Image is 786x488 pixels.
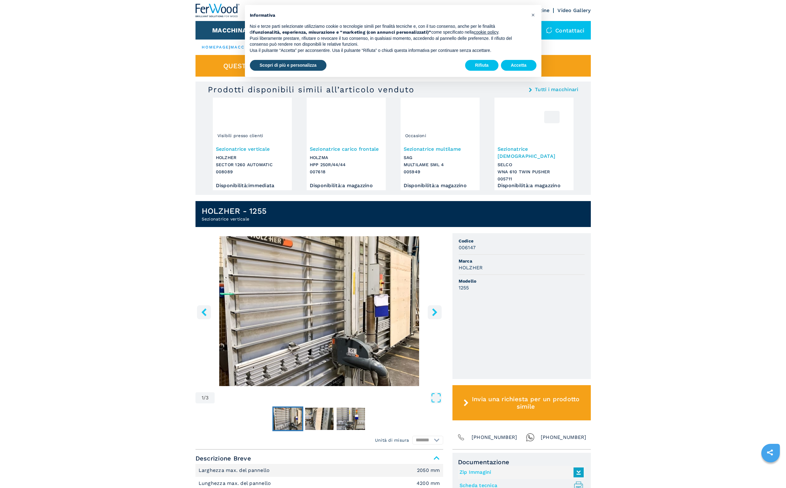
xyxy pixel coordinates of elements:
span: Invia una richiesta per un prodotto simile [471,395,580,410]
img: 69764e1aabf7ec8ec11abcb44a26c2ac [337,408,365,430]
span: / [204,395,206,400]
span: Occasioni [404,131,428,140]
img: Contattaci [546,27,552,33]
strong: funzionalità, esperienza, misurazione e “marketing (con annunci personalizzati)” [253,30,431,35]
em: 4200 mm [417,481,440,486]
p: Puoi liberamente prestare, rifiutare o revocare il tuo consenso, in qualsiasi momento, accedendo ... [250,36,527,48]
h3: 006147 [459,244,476,251]
h3: 1255 [459,284,469,291]
button: Go to Slide 3 [335,406,366,431]
img: 70db9838bf0d10d4b7a1cd08764daee8 [274,408,302,430]
a: Video Gallery [557,7,591,13]
span: Modello [459,278,585,284]
p: Noi e terze parti selezionate utilizziamo cookie o tecnologie simili per finalità tecniche e, con... [250,23,527,36]
em: Unità di misura [375,437,409,443]
a: Sezionatrice verticale HOLZHER SECTOR 1260 AUTOMATICVisibili presso clientiSezionatrice verticale... [213,98,292,190]
img: Ferwood [195,4,240,17]
a: cookie policy [474,30,498,35]
img: Phone [457,433,465,442]
img: Sezionatrice verticale HOLZHER 1255 [195,236,443,386]
img: Whatsapp [526,433,535,442]
button: Invia una richiesta per un prodotto simile [452,385,591,420]
h2: Informativa [250,12,527,19]
img: 829faa9deaac75ac1539702d8d8deabf [305,408,334,430]
h3: Prodotti disponibili simili all’articolo venduto [208,85,414,95]
a: macchinari [230,45,263,49]
button: Chiudi questa informativa [528,10,538,20]
span: [PHONE_NUMBER] [541,433,586,442]
h3: Sezionatrice [DEMOGRAPHIC_DATA] [498,145,570,160]
span: 3 [206,395,208,400]
h3: Sezionatrice multilame [404,145,477,153]
h3: HOLZHER [459,264,483,271]
h1: HOLZHER - 1255 [202,206,267,216]
h3: Sezionatrice carico frontale [310,145,383,153]
div: Contattaci [540,21,591,40]
span: Marca [459,258,585,264]
button: Rifiuta [465,60,498,71]
button: Go to Slide 2 [304,406,335,431]
h3: HOLZHER SECTOR 1260 AUTOMATIC 008089 [216,154,289,175]
a: Zip Immagini [460,467,581,477]
h3: SELCO WNA 610 TWIN PUSHER 005711 [498,161,570,183]
h2: Sezionatrice verticale [202,216,267,222]
p: Larghezza max. del pannello [199,467,271,474]
h3: Sezionatrice verticale [216,145,289,153]
button: Scopri di più e personalizza [250,60,326,71]
button: left-button [197,305,211,319]
span: Documentazione [458,458,585,466]
span: Visibili presso clienti [216,131,265,140]
div: Go to Slide 1 [195,236,443,386]
span: [PHONE_NUMBER] [472,433,517,442]
span: | [229,45,230,49]
span: Descrizione Breve [195,453,443,464]
button: Go to Slide 1 [272,406,303,431]
button: Macchinari [212,27,253,34]
em: 2050 mm [417,468,440,473]
p: Usa il pulsante “Accetta” per acconsentire. Usa il pulsante “Rifiuta” o chiudi questa informativa... [250,48,527,54]
div: Disponibilità : immediata [216,184,289,187]
span: 1 [202,395,204,400]
nav: Thumbnail Navigation [195,406,443,431]
button: right-button [428,305,442,319]
div: Disponibilità : a magazzino [404,184,477,187]
div: Disponibilità : a magazzino [498,184,570,187]
a: HOMEPAGE [202,45,229,49]
button: Open Fullscreen [216,392,441,403]
button: Accetta [501,60,536,71]
h3: HOLZMA HPP 250R/44/44 007618 [310,154,383,175]
p: Lunghezza max. del pannello [199,480,273,487]
a: Sezionatrice multilame SAG MULTILAME SML 4OccasioniSezionatrice multilameSAGMULTILAME SML 4005949... [401,98,480,190]
h3: SAG MULTILAME SML 4 005949 [404,154,477,175]
a: Tutti i macchinari [535,87,578,92]
span: Codice [459,238,585,244]
a: sharethis [762,445,778,460]
a: Sezionatrice carico frontale HOLZMA HPP 250R/44/44Sezionatrice carico frontaleHOLZMAHPP 250R/44/4... [307,98,386,190]
a: Sezionatrice angolare SELCO WNA 610 TWIN PUSHER005711Sezionatrice [DEMOGRAPHIC_DATA]SELCOWNA 610 ... [494,98,574,190]
span: × [531,11,535,19]
span: Questo articolo è già venduto [223,62,343,69]
div: Disponibilità : a magazzino [310,184,383,187]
